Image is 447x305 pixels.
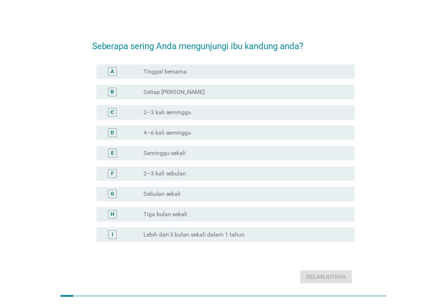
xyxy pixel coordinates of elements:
[143,190,181,198] label: Sebulan sekali
[111,170,114,177] div: F
[143,150,186,157] label: Seminggu sekali
[143,211,187,218] label: Tiga bulan sekali
[143,231,245,238] label: Lebih dari 3 bulan sekali dalam 1 tahun
[143,170,186,177] label: 2–3 kali sebulan
[111,129,114,136] div: D
[111,68,114,75] div: A
[112,231,113,238] div: I
[143,68,187,75] label: Tinggal bersama
[111,190,114,198] div: G
[111,149,114,157] div: E
[143,88,205,96] label: Setiap [PERSON_NAME]
[111,108,114,116] div: C
[111,210,114,218] div: H
[143,129,191,136] label: 4–6 kali seminggu
[111,88,114,96] div: B
[92,32,355,53] h2: Seberapa sering Anda mengunjungi ibu kandung anda?
[143,109,191,116] label: 2–3 kali seminggu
